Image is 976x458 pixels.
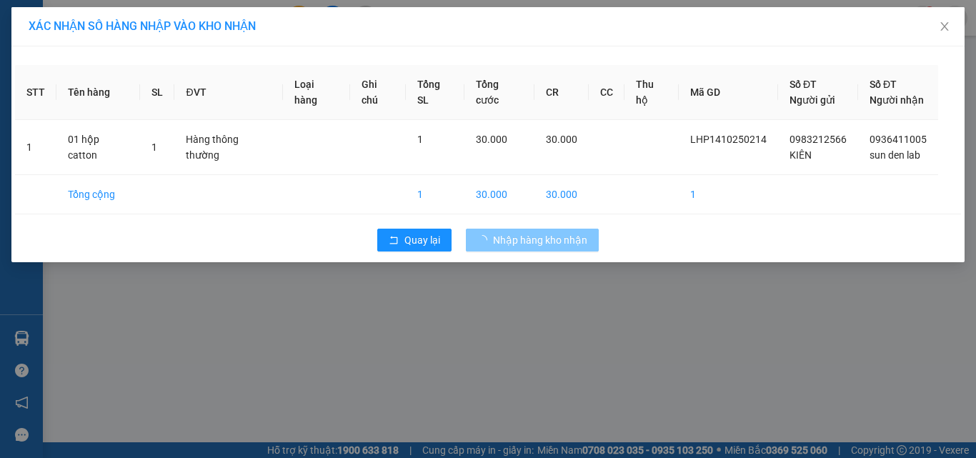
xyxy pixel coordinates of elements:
[406,175,464,214] td: 1
[142,42,258,57] strong: PHIẾU GỬI HÀNG
[679,65,778,120] th: Mã GD
[870,94,924,106] span: Người nhận
[15,120,56,175] td: 1
[404,232,440,248] span: Quay lại
[154,60,247,71] strong: Hotline : 0889 23 23 23
[493,232,587,248] span: Nhập hàng kho nhận
[406,65,464,120] th: Tổng SL
[464,175,534,214] td: 30.000
[870,79,897,90] span: Số ĐT
[103,24,297,39] strong: CÔNG TY TNHH VĨNH QUANG
[546,134,577,145] span: 30.000
[925,7,965,47] button: Close
[140,65,174,120] th: SL
[790,79,817,90] span: Số ĐT
[466,229,599,252] button: Nhập hàng kho nhận
[174,65,283,120] th: ĐVT
[14,22,81,89] img: logo
[56,65,140,120] th: Tên hàng
[477,235,493,245] span: loading
[377,229,452,252] button: rollbackQuay lại
[174,120,283,175] td: Hàng thông thường
[534,65,589,120] th: CR
[283,65,349,120] th: Loại hàng
[624,65,679,120] th: Thu hộ
[476,134,507,145] span: 30.000
[56,120,140,175] td: 01 hộp catton
[389,235,399,247] span: rollback
[589,65,624,120] th: CC
[137,74,264,87] strong: : [DOMAIN_NAME]
[939,21,950,32] span: close
[137,76,171,86] span: Website
[690,134,767,145] span: LHP1410250214
[790,94,835,106] span: Người gửi
[679,175,778,214] td: 1
[151,141,157,153] span: 1
[15,65,56,120] th: STT
[350,65,407,120] th: Ghi chú
[417,134,423,145] span: 1
[790,134,847,145] span: 0983212566
[534,175,589,214] td: 30.000
[870,149,920,161] span: sun den lab
[464,65,534,120] th: Tổng cước
[870,134,927,145] span: 0936411005
[56,175,140,214] td: Tổng cộng
[29,19,256,33] span: XÁC NHẬN SỐ HÀNG NHẬP VÀO KHO NHẬN
[790,149,812,161] span: KIÊN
